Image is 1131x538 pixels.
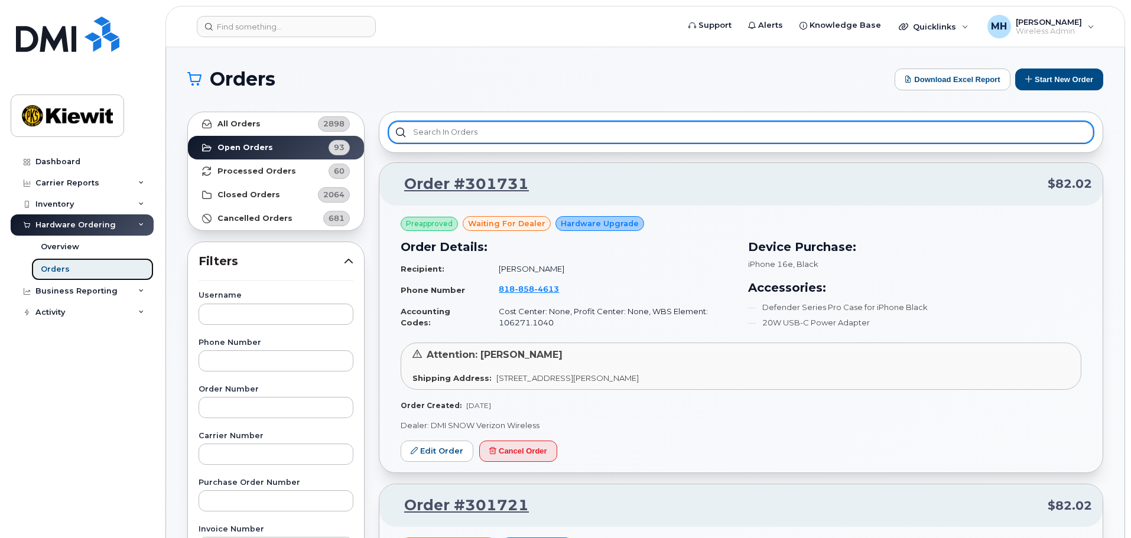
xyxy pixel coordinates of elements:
h3: Accessories: [748,279,1081,296]
strong: Shipping Address: [412,373,492,383]
strong: Phone Number [401,285,465,295]
label: Invoice Number [199,526,353,533]
button: Download Excel Report [895,69,1010,90]
a: Open Orders93 [188,136,364,159]
a: Edit Order [401,441,473,462]
span: 60 [334,165,344,177]
button: Start New Order [1015,69,1103,90]
span: $82.02 [1048,175,1092,193]
span: [STREET_ADDRESS][PERSON_NAME] [496,373,639,383]
span: [DATE] [466,401,491,410]
span: 2898 [323,118,344,129]
button: Cancel Order [479,441,557,462]
strong: Order Created: [401,401,461,410]
a: Order #301731 [390,174,529,195]
input: Search in orders [389,122,1093,143]
span: 4613 [534,284,559,294]
span: 818 [499,284,559,294]
strong: Recipient: [401,264,444,273]
strong: Closed Orders [217,190,280,200]
span: 93 [334,142,344,153]
label: Purchase Order Number [199,479,353,487]
span: 2064 [323,189,344,200]
strong: Open Orders [217,143,273,152]
li: 20W USB-C Power Adapter [748,317,1081,328]
td: [PERSON_NAME] [488,259,734,279]
span: 681 [329,213,344,224]
a: Closed Orders2064 [188,183,364,207]
label: Carrier Number [199,432,353,440]
a: Processed Orders60 [188,159,364,183]
iframe: Messenger Launcher [1080,487,1122,529]
label: Order Number [199,386,353,393]
span: Orders [210,70,275,88]
span: waiting for dealer [468,218,545,229]
a: All Orders2898 [188,112,364,136]
strong: Processed Orders [217,167,296,176]
span: iPhone 16e [748,259,793,269]
strong: Cancelled Orders [217,214,292,223]
a: 8188584613 [499,284,573,294]
span: Preapproved [406,219,453,229]
span: Filters [199,253,344,270]
label: Username [199,292,353,299]
h3: Order Details: [401,238,734,256]
p: Dealer: DMI SNOW Verizon Wireless [401,420,1081,431]
span: Hardware Upgrade [561,218,639,229]
a: Cancelled Orders681 [188,207,364,230]
a: Order #301721 [390,495,529,516]
span: Attention: [PERSON_NAME] [427,349,563,360]
h3: Device Purchase: [748,238,1081,256]
li: Defender Series Pro Case for iPhone Black [748,302,1081,313]
label: Phone Number [199,339,353,347]
strong: Accounting Codes: [401,307,450,327]
strong: All Orders [217,119,261,129]
span: , Black [793,259,818,269]
span: 858 [515,284,534,294]
span: $82.02 [1048,497,1092,514]
td: Cost Center: None, Profit Center: None, WBS Element: 106271.1040 [488,301,734,332]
